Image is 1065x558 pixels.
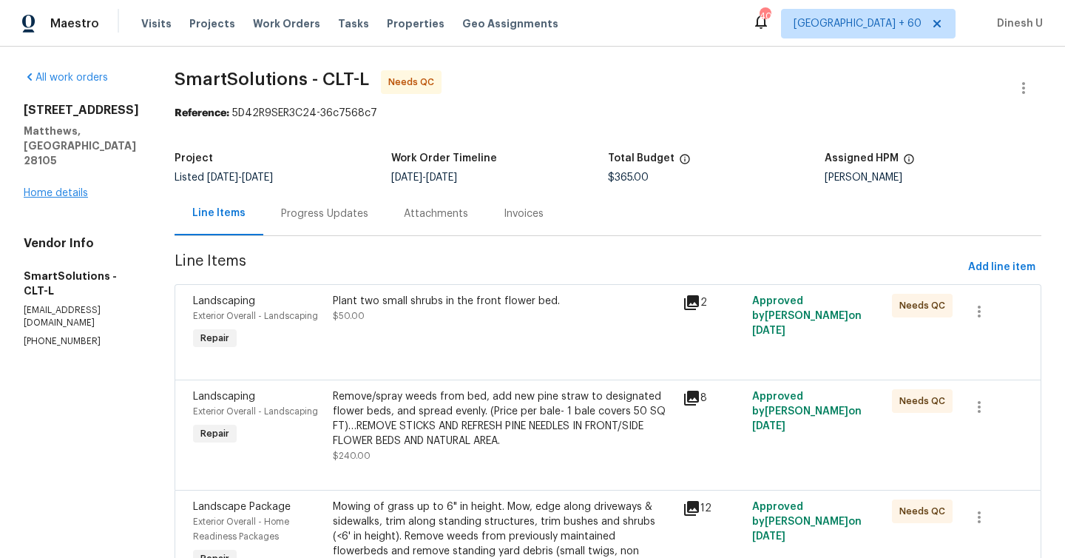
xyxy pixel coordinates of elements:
[683,294,743,312] div: 2
[825,172,1041,183] div: [PERSON_NAME]
[683,500,743,517] div: 12
[333,389,674,448] div: Remove/spray weeds from bed, add new pine straw to designated flower beds, and spread evenly. (Pr...
[683,389,743,407] div: 8
[193,407,318,416] span: Exterior Overall - Landscaping
[899,394,951,409] span: Needs QC
[175,172,273,183] span: Listed
[193,517,289,541] span: Exterior Overall - Home Readiness Packages
[333,312,365,320] span: $50.00
[175,254,962,281] span: Line Items
[253,16,320,31] span: Work Orders
[388,75,440,90] span: Needs QC
[391,172,457,183] span: -
[175,106,1041,121] div: 5D42R9SER3C24-36c7568c7
[175,108,229,118] b: Reference:
[962,254,1041,281] button: Add line item
[24,124,139,168] h5: Matthews, [GEOGRAPHIC_DATA] 28105
[338,19,369,29] span: Tasks
[24,73,108,83] a: All work orders
[825,153,899,164] h5: Assigned HPM
[899,298,951,313] span: Needs QC
[608,153,674,164] h5: Total Budget
[752,391,862,431] span: Approved by [PERSON_NAME] on
[207,172,238,183] span: [DATE]
[24,335,139,348] p: [PHONE_NUMBER]
[752,326,785,336] span: [DATE]
[193,502,291,512] span: Landscape Package
[899,504,951,519] span: Needs QC
[193,296,255,306] span: Landscaping
[24,188,88,198] a: Home details
[24,269,139,298] h5: SmartSolutions - CLT-L
[968,258,1035,277] span: Add line item
[404,206,468,221] div: Attachments
[504,206,544,221] div: Invoices
[24,304,139,329] p: [EMAIL_ADDRESS][DOMAIN_NAME]
[760,9,770,24] div: 405
[608,172,649,183] span: $365.00
[391,172,422,183] span: [DATE]
[193,391,255,402] span: Landscaping
[426,172,457,183] span: [DATE]
[192,206,246,221] div: Line Items
[679,153,691,172] span: The total cost of line items that have been proposed by Opendoor. This sum includes line items th...
[195,426,235,441] span: Repair
[195,331,235,346] span: Repair
[391,153,497,164] h5: Work Order Timeline
[24,103,139,118] h2: [STREET_ADDRESS]
[207,172,273,183] span: -
[141,16,172,31] span: Visits
[991,16,1043,31] span: Dinesh U
[242,172,273,183] span: [DATE]
[189,16,235,31] span: Projects
[752,421,785,431] span: [DATE]
[794,16,922,31] span: [GEOGRAPHIC_DATA] + 60
[175,70,369,88] span: SmartSolutions - CLT-L
[752,502,862,542] span: Approved by [PERSON_NAME] on
[903,153,915,172] span: The hpm assigned to this work order.
[24,236,139,251] h4: Vendor Info
[387,16,444,31] span: Properties
[752,531,785,542] span: [DATE]
[333,451,371,460] span: $240.00
[752,296,862,336] span: Approved by [PERSON_NAME] on
[333,294,674,309] div: Plant two small shrubs in the front flower bed.
[50,16,99,31] span: Maestro
[462,16,558,31] span: Geo Assignments
[175,153,213,164] h5: Project
[281,206,368,221] div: Progress Updates
[193,312,318,320] span: Exterior Overall - Landscaping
